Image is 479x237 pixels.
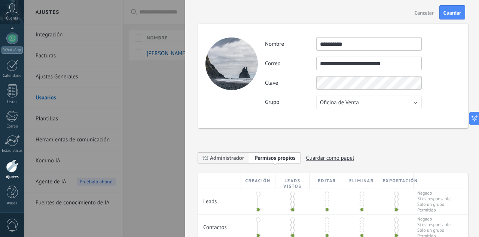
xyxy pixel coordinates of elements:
[1,100,23,105] div: Listas
[417,196,451,202] span: Si es responsable
[310,173,344,189] div: Editar
[1,201,23,206] div: Ayuda
[417,207,451,213] span: Permitido
[265,79,316,87] label: Clave
[415,10,434,15] span: Cancelar
[320,99,359,106] span: Oficina de Venta
[265,60,316,67] label: Correo
[379,173,414,189] div: Exportación
[254,154,296,162] span: Permisos propios
[198,215,241,235] div: Contactos
[1,124,23,129] div: Correo
[275,173,310,189] div: Leads vistos
[265,40,316,48] label: Nombre
[198,152,249,163] span: Administrador
[306,152,354,164] span: Guardar como papel
[210,154,244,162] span: Administrador
[344,173,379,189] div: Eliminar
[1,46,23,54] div: WhatsApp
[417,190,451,196] span: Negado
[249,152,301,163] span: Add new role
[443,10,461,15] span: Guardar
[316,96,422,109] button: Oficina de Venta
[417,202,451,207] span: Sólo un grupo
[417,228,451,233] span: Sólo un grupo
[1,73,23,78] div: Calendario
[412,6,437,18] button: Cancelar
[1,175,23,180] div: Ajustes
[241,173,275,189] div: Creación
[265,99,316,106] label: Grupo
[417,222,451,228] span: Si es responsable
[198,189,241,209] div: Leads
[417,216,451,222] span: Negado
[1,148,23,153] div: Estadísticas
[6,16,18,21] span: Cuenta
[439,5,465,19] button: Guardar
